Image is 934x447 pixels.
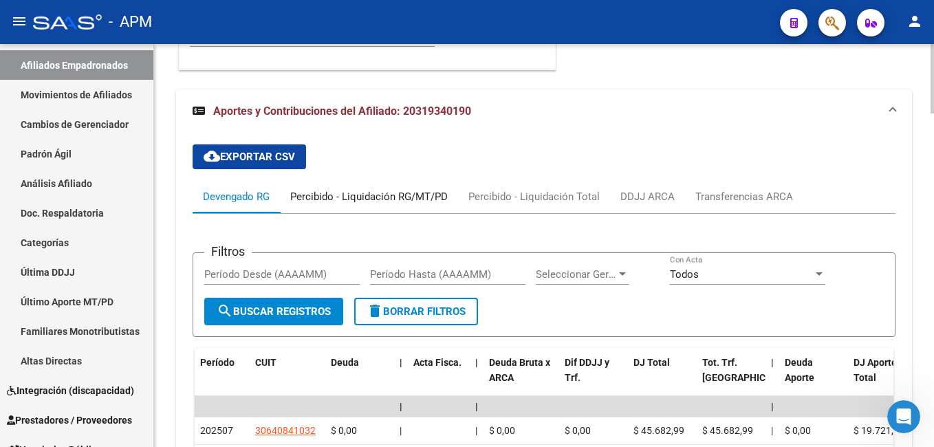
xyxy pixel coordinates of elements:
[213,105,471,118] span: Aportes y Contribuciones del Afiliado: 20319340190
[779,348,848,408] datatable-header-cell: Deuda Aporte
[331,357,359,368] span: Deuda
[176,89,912,133] mat-expansion-panel-header: Aportes y Contribuciones del Afiliado: 20319340190
[109,7,152,37] span: - APM
[354,298,478,325] button: Borrar Filtros
[475,425,477,436] span: |
[565,425,591,436] span: $ 0,00
[193,144,306,169] button: Exportar CSV
[489,425,515,436] span: $ 0,00
[695,189,793,204] div: Transferencias ARCA
[200,425,233,436] span: 202507
[203,189,270,204] div: Devengado RG
[633,425,684,436] span: $ 45.682,99
[11,13,28,30] mat-icon: menu
[848,348,917,408] datatable-header-cell: DJ Aporte Total
[367,303,383,319] mat-icon: delete
[771,357,774,368] span: |
[255,357,276,368] span: CUIT
[475,357,478,368] span: |
[200,357,235,368] span: Período
[620,189,675,204] div: DDJJ ARCA
[204,298,343,325] button: Buscar Registros
[771,425,773,436] span: |
[394,348,408,408] datatable-header-cell: |
[400,425,402,436] span: |
[250,348,325,408] datatable-header-cell: CUIT
[204,151,295,163] span: Exportar CSV
[565,357,609,384] span: Dif DDJJ y Trf.
[633,357,670,368] span: DJ Total
[204,148,220,164] mat-icon: cloud_download
[628,348,697,408] datatable-header-cell: DJ Total
[702,425,753,436] span: $ 45.682,99
[413,357,461,368] span: Acta Fisca.
[7,383,134,398] span: Integración (discapacidad)
[854,357,897,384] span: DJ Aporte Total
[367,305,466,318] span: Borrar Filtros
[559,348,628,408] datatable-header-cell: Dif DDJJ y Trf.
[204,242,252,261] h3: Filtros
[400,401,402,412] span: |
[765,348,779,408] datatable-header-cell: |
[906,13,923,30] mat-icon: person
[670,268,699,281] span: Todos
[468,189,600,204] div: Percibido - Liquidación Total
[702,357,796,384] span: Tot. Trf. [GEOGRAPHIC_DATA]
[489,357,550,384] span: Deuda Bruta x ARCA
[697,348,765,408] datatable-header-cell: Tot. Trf. Bruto
[475,401,478,412] span: |
[217,305,331,318] span: Buscar Registros
[536,268,616,281] span: Seleccionar Gerenciador
[325,348,394,408] datatable-header-cell: Deuda
[195,348,250,408] datatable-header-cell: Período
[7,413,132,428] span: Prestadores / Proveedores
[470,348,484,408] datatable-header-cell: |
[771,401,774,412] span: |
[854,425,904,436] span: $ 19.721,35
[290,189,448,204] div: Percibido - Liquidación RG/MT/PD
[785,357,814,384] span: Deuda Aporte
[331,425,357,436] span: $ 0,00
[255,425,316,436] span: 30640841032
[484,348,559,408] datatable-header-cell: Deuda Bruta x ARCA
[887,400,920,433] iframe: Intercom live chat
[408,348,470,408] datatable-header-cell: Acta Fisca.
[400,357,402,368] span: |
[217,303,233,319] mat-icon: search
[785,425,811,436] span: $ 0,00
